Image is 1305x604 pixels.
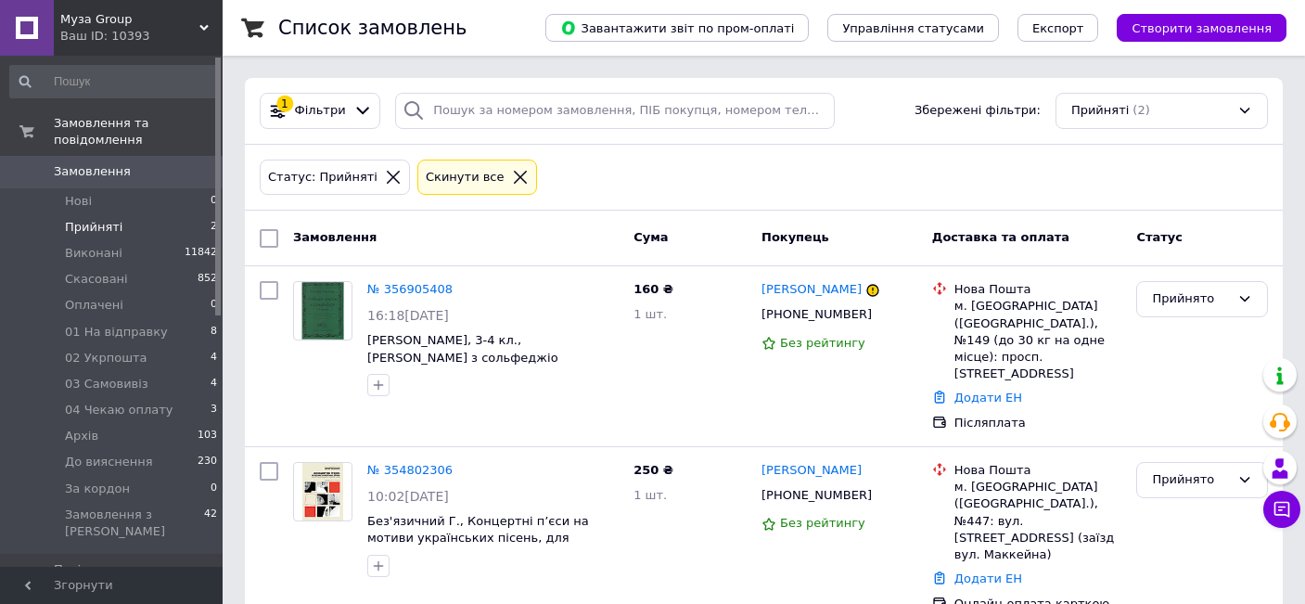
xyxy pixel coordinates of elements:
[545,14,809,42] button: Завантажити звіт по пром-оплаті
[1132,21,1272,35] span: Створити замовлення
[633,463,673,477] span: 250 ₴
[761,307,872,321] span: [PHONE_NUMBER]
[211,324,217,341] span: 8
[1017,14,1099,42] button: Експорт
[932,230,1069,244] span: Доставка та оплата
[761,281,862,299] a: [PERSON_NAME]
[422,168,508,187] div: Cкинути все
[211,297,217,314] span: 0
[60,28,223,45] div: Ваш ID: 10393
[633,488,667,502] span: 1 шт.
[198,271,217,288] span: 852
[633,230,668,244] span: Cума
[954,391,1022,405] a: Додати ЕН
[302,463,342,520] img: Фото товару
[367,333,558,365] a: [PERSON_NAME], 3-4 кл., [PERSON_NAME] з сольфеджіо
[395,93,835,129] input: Пошук за номером замовлення, ПІБ покупця, номером телефону, Email, номером накладної
[1152,289,1230,309] div: Прийнято
[185,245,217,262] span: 11842
[65,271,128,288] span: Скасовані
[211,376,217,392] span: 4
[198,428,217,444] span: 103
[65,428,98,444] span: Архів
[1117,14,1286,42] button: Створити замовлення
[1263,491,1300,528] button: Чат з покупцем
[293,230,377,244] span: Замовлення
[211,219,217,236] span: 2
[1152,470,1230,490] div: Прийнято
[367,514,589,562] a: Без'язичний Г., Концертні п’єси на мотиви українських пісень, для фортепіано
[54,561,144,578] span: Повідомлення
[301,282,343,340] img: Фото товару
[1098,20,1286,34] a: Створити замовлення
[827,14,999,42] button: Управління статусами
[65,454,153,470] span: До вияснення
[954,298,1122,382] div: м. [GEOGRAPHIC_DATA] ([GEOGRAPHIC_DATA].), №149 (до 30 кг на одне місце): просп. [STREET_ADDRESS]
[1136,230,1183,244] span: Статус
[54,163,131,180] span: Замовлення
[842,21,984,35] span: Управління статусами
[633,282,673,296] span: 160 ₴
[65,376,148,392] span: 03 Самовивіз
[65,481,130,497] span: За кордон
[780,516,865,530] span: Без рейтингу
[204,507,217,540] span: 42
[65,507,204,540] span: Замовлення з [PERSON_NAME]
[367,463,453,477] a: № 354802306
[65,245,122,262] span: Виконані
[367,308,449,323] span: 16:18[DATE]
[1032,21,1084,35] span: Експорт
[780,336,865,350] span: Без рейтингу
[954,462,1122,479] div: Нова Пошта
[65,402,173,418] span: 04 Чекаю оплату
[915,102,1041,120] span: Збережені фільтри:
[9,65,219,98] input: Пошук
[54,115,223,148] span: Замовлення та повідомлення
[65,324,168,341] span: 01 На відправку
[60,11,199,28] span: Муза Group
[276,96,293,112] div: 1
[954,415,1122,431] div: Післяплата
[367,282,453,296] a: № 356905408
[293,281,352,341] a: Фото товару
[560,19,794,36] span: Завантажити звіт по пром-оплаті
[211,402,217,418] span: 3
[1071,102,1129,120] span: Прийняті
[211,481,217,497] span: 0
[65,193,92,210] span: Нові
[65,297,123,314] span: Оплачені
[954,572,1022,585] a: Додати ЕН
[264,168,381,187] div: Статус: Прийняті
[633,307,667,321] span: 1 шт.
[954,281,1122,298] div: Нова Пошта
[367,489,449,504] span: 10:02[DATE]
[761,488,872,502] span: [PHONE_NUMBER]
[65,350,147,366] span: 02 Укрпошта
[278,17,467,39] h1: Список замовлень
[293,462,352,521] a: Фото товару
[954,479,1122,563] div: м. [GEOGRAPHIC_DATA] ([GEOGRAPHIC_DATA].), №447: вул. [STREET_ADDRESS] (заїзд вул. Маккейна)
[211,350,217,366] span: 4
[761,230,829,244] span: Покупець
[65,219,122,236] span: Прийняті
[211,193,217,210] span: 0
[1132,103,1149,117] span: (2)
[198,454,217,470] span: 230
[761,462,862,480] a: [PERSON_NAME]
[295,102,346,120] span: Фільтри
